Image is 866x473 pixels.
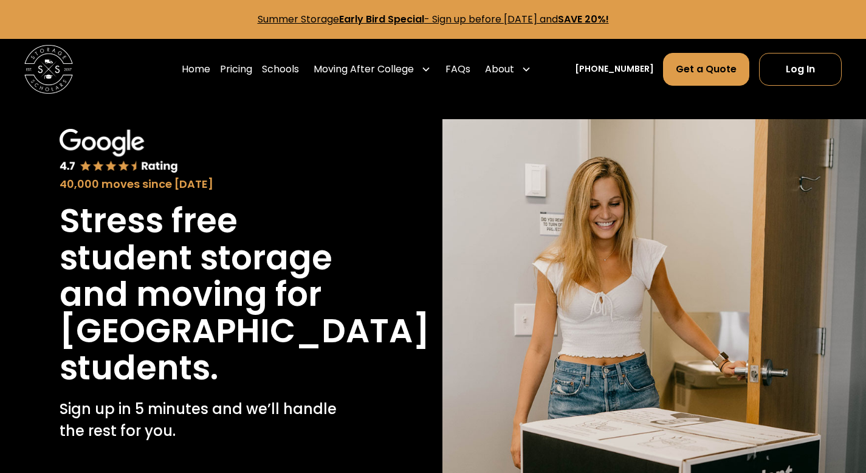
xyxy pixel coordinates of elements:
a: FAQs [445,52,470,86]
div: Moving After College [314,62,414,77]
a: Home [182,52,210,86]
h1: students. [60,350,218,386]
p: Sign up in 5 minutes and we’ll handle the rest for you. [60,398,365,442]
a: Summer StorageEarly Bird Special- Sign up before [DATE] andSAVE 20%! [258,12,609,26]
a: Get a Quote [663,53,749,86]
a: Pricing [220,52,252,86]
img: Storage Scholars main logo [24,45,73,94]
h1: Stress free student storage and moving for [60,202,365,312]
strong: SAVE 20%! [558,12,609,26]
a: Schools [262,52,299,86]
a: Log In [759,53,842,86]
img: Google 4.7 star rating [60,129,179,174]
div: About [485,62,514,77]
a: [PHONE_NUMBER] [575,63,654,75]
div: Moving After College [309,52,436,86]
strong: Early Bird Special [339,12,424,26]
div: 40,000 moves since [DATE] [60,176,365,193]
div: About [480,52,536,86]
h1: [GEOGRAPHIC_DATA] [60,312,430,349]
